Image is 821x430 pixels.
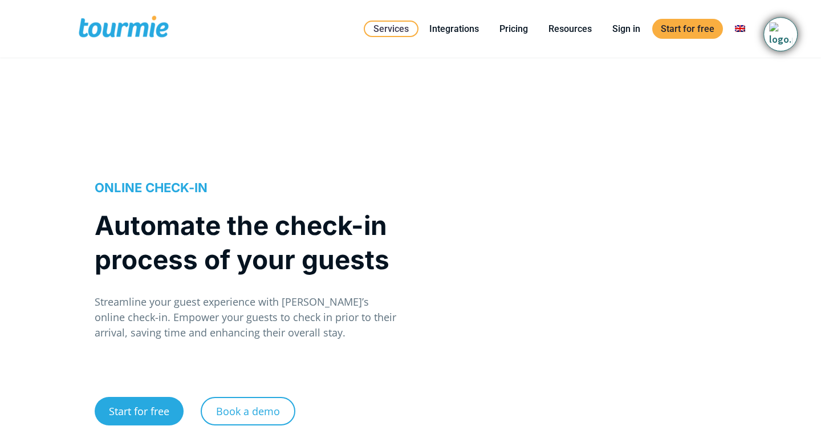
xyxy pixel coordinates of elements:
[540,22,600,36] a: Resources
[491,22,537,36] a: Pricing
[95,180,208,195] span: ONLINE CHECK-IN
[95,208,399,277] h1: Automate the check-in process of your guests
[201,397,295,425] a: Book a demo
[95,397,184,425] a: Start for free
[652,19,723,39] a: Start for free
[604,22,649,36] a: Sign in
[95,294,399,340] p: Streamline your guest experience with [PERSON_NAME]’s online check-in. Empower your guests to che...
[421,22,487,36] a: Integrations
[364,21,418,37] a: Services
